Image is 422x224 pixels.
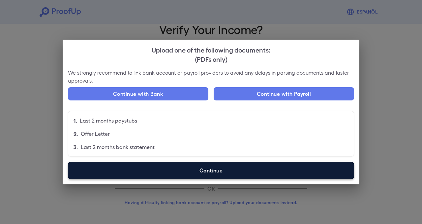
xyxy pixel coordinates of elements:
label: Continue [68,162,354,179]
div: (PDFs only) [68,54,354,63]
p: Last 2 months paystubs [80,117,137,125]
p: 1. [74,117,77,125]
p: We strongly recommend to link bank account or payroll providers to avoid any delays in parsing do... [68,69,354,85]
button: Continue with Bank [68,87,208,100]
p: 3. [74,143,78,151]
h2: Upload one of the following documents: [63,40,359,69]
p: 2. [74,130,78,138]
button: Continue with Payroll [214,87,354,100]
p: Offer Letter [81,130,110,138]
p: Last 2 months bank statement [81,143,155,151]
